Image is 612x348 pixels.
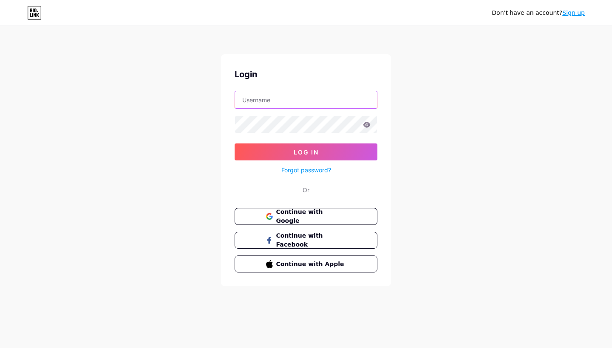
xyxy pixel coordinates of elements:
[492,8,585,17] div: Don't have an account?
[276,208,346,225] span: Continue with Google
[235,143,377,160] button: Log In
[294,149,319,156] span: Log In
[276,260,346,269] span: Continue with Apple
[281,166,331,174] a: Forgot password?
[235,255,377,272] button: Continue with Apple
[562,9,585,16] a: Sign up
[303,185,309,194] div: Or
[235,91,377,108] input: Username
[276,231,346,249] span: Continue with Facebook
[235,232,377,249] button: Continue with Facebook
[235,208,377,225] button: Continue with Google
[235,68,377,81] div: Login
